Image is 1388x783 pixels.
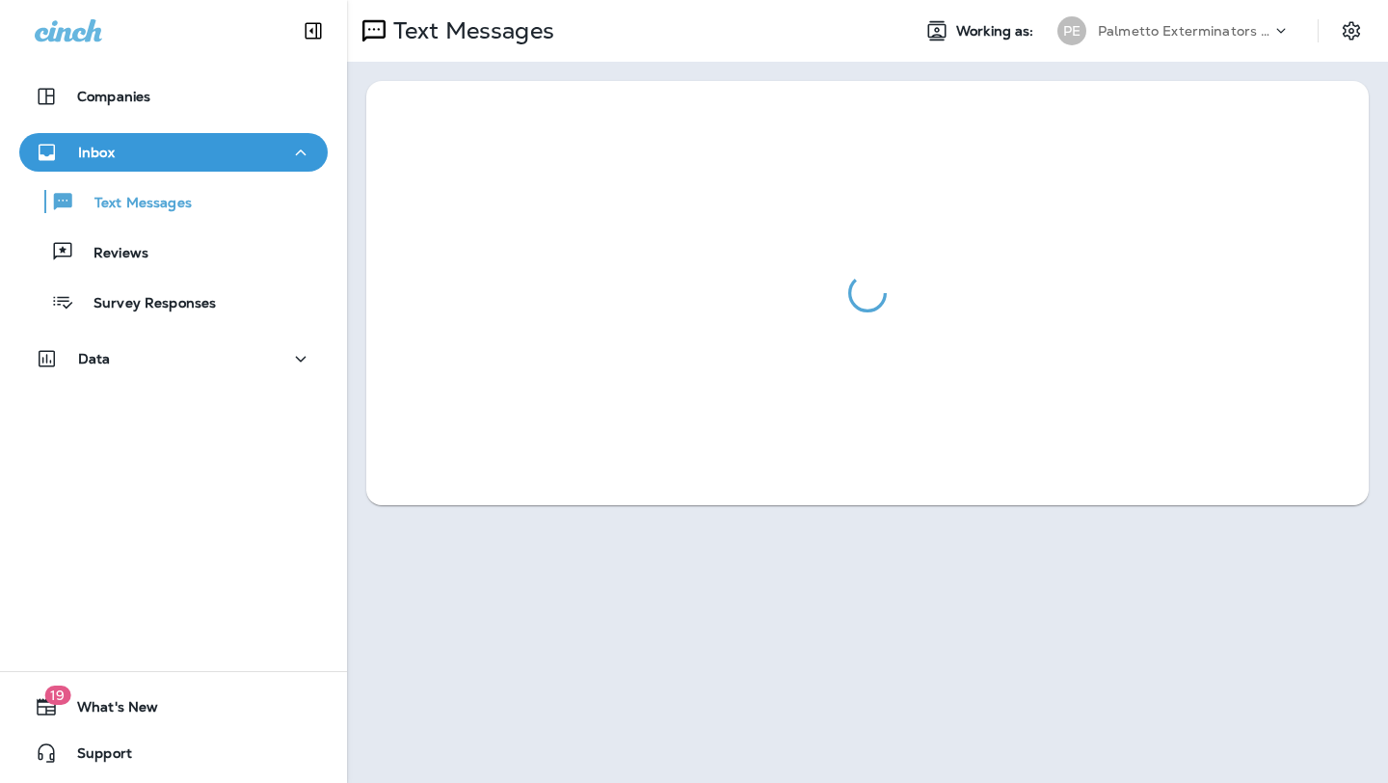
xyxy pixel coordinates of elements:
[74,295,216,313] p: Survey Responses
[77,89,150,104] p: Companies
[19,181,328,222] button: Text Messages
[19,688,328,726] button: 19What's New
[19,339,328,378] button: Data
[74,245,148,263] p: Reviews
[44,686,70,705] span: 19
[19,231,328,272] button: Reviews
[1098,23,1271,39] p: Palmetto Exterminators LLC
[1057,16,1086,45] div: PE
[78,351,111,366] p: Data
[1334,13,1369,48] button: Settings
[286,12,340,50] button: Collapse Sidebar
[78,145,115,160] p: Inbox
[19,77,328,116] button: Companies
[19,133,328,172] button: Inbox
[956,23,1038,40] span: Working as:
[58,699,158,722] span: What's New
[19,282,328,322] button: Survey Responses
[58,745,132,769] span: Support
[19,734,328,772] button: Support
[75,195,192,213] p: Text Messages
[386,16,554,45] p: Text Messages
